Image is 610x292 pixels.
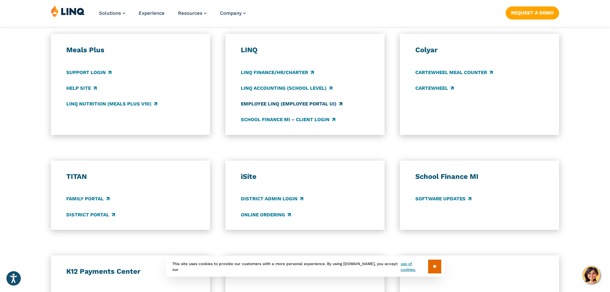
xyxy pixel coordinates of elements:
[66,172,195,181] h3: TITAN
[66,85,97,92] a: Help Site
[220,10,242,16] span: Company
[241,116,335,123] a: School Finance MI – Client Login
[506,6,559,19] a: Request a Demo
[66,69,111,76] a: Support Login
[166,256,444,277] div: This site uses cookies to provide our customers with a more personal experience. By using [DOMAIN...
[99,10,125,16] a: Solutions
[241,211,291,218] a: Online Ordering
[506,5,559,19] nav: Button Navigation
[66,46,195,54] h3: Meals Plus
[51,5,85,17] img: LINQ | K‑12 Software
[241,85,332,92] a: LINQ Accounting (school level)
[241,100,342,107] a: Employee LINQ (Employee Portal UI)
[415,46,544,54] h3: Colyar
[415,172,544,181] h3: School Finance MI
[66,196,110,203] a: Family Portal
[99,5,246,26] nav: Primary Navigation
[241,69,314,76] a: LINQ Finance/HR/Charter
[178,10,202,16] span: Resources
[241,46,370,54] h3: LINQ
[241,196,303,203] a: District Admin Login
[178,10,207,16] a: Resources
[415,85,454,92] a: CARTEWHEEL
[582,266,600,284] button: Hello, have a question? Let’s chat.
[241,172,370,181] h3: iSite
[139,10,165,16] a: Experience
[401,261,428,272] a: use of cookies.
[220,10,246,16] a: Company
[66,211,115,218] a: District Portal
[415,196,471,203] a: Software Updates
[415,69,493,76] a: CARTEWHEEL Meal Counter
[66,100,157,107] a: LINQ Nutrition (Meals Plus v10)
[99,10,121,16] span: Solutions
